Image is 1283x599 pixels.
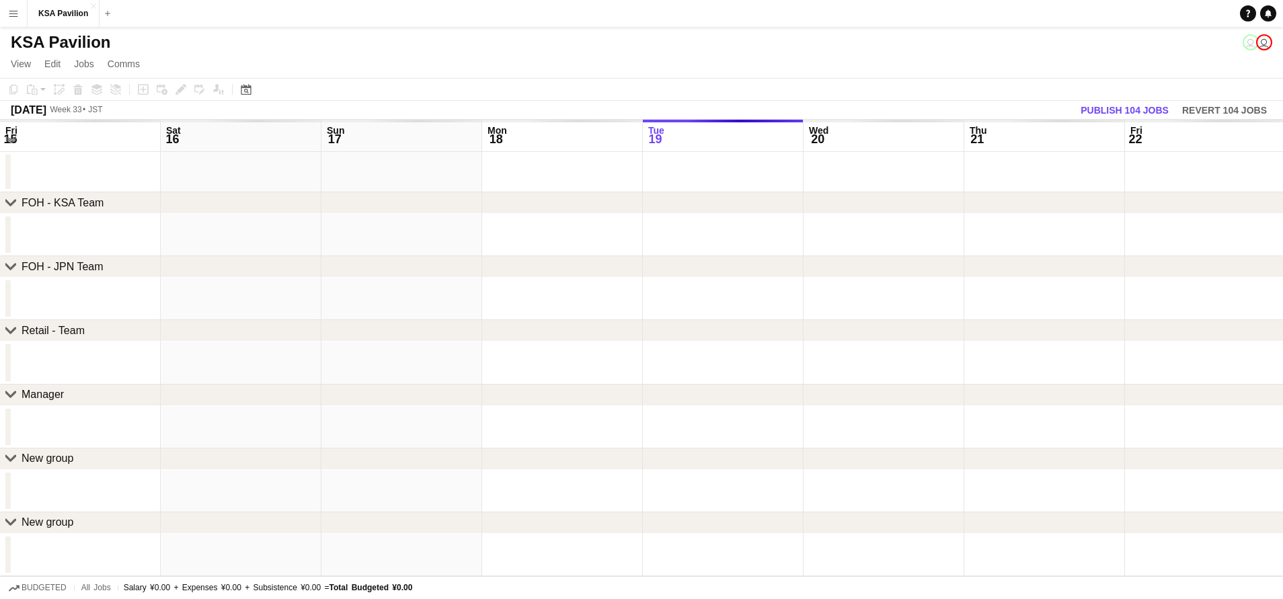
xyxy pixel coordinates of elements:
div: FOH - JPN Team [22,260,104,274]
a: Comms [102,55,145,73]
div: [DATE] [11,104,46,117]
app-user-avatar: Yousef Alabdulmuhsin [1256,34,1272,50]
span: All jobs [80,583,112,593]
span: Fri [5,124,17,136]
button: Budgeted [7,581,69,596]
div: JST [88,105,102,115]
span: 21 [968,132,987,147]
span: Wed [809,124,828,136]
span: View [11,58,31,69]
h1: KSA Pavilion [11,32,110,52]
a: Jobs [69,55,100,73]
div: New group [22,452,73,465]
a: Edit [39,55,66,73]
a: View [5,55,36,73]
button: Publish 104 jobs [1075,102,1174,119]
span: Fri [1130,124,1142,136]
div: Salary ¥0.00 + Expenses ¥0.00 + Subsistence ¥0.00 = [124,583,413,593]
span: 17 [325,132,344,147]
app-user-avatar: Isra Alsharyofi [1243,34,1259,50]
span: 15 [3,132,17,147]
span: Sun [327,124,344,136]
span: 16 [164,132,181,147]
span: Edit [44,58,61,69]
span: Sat [166,124,181,136]
span: 20 [807,132,828,147]
span: Jobs [74,58,94,69]
span: Thu [970,124,987,136]
span: Total Budgeted ¥0.00 [329,583,413,592]
div: FOH - KSA Team [22,196,104,210]
span: Week 33 [49,105,83,115]
span: 22 [1128,132,1142,147]
div: Manager [22,388,64,401]
div: Retail - Team [22,324,85,337]
div: New group [22,516,73,530]
span: 18 [485,132,507,147]
span: Comms [108,58,140,69]
span: 19 [646,132,664,147]
button: Revert 104 jobs [1177,102,1272,119]
button: KSA Pavilion [28,1,100,27]
span: Budgeted [22,584,67,593]
span: Mon [488,124,507,136]
span: Tue [648,124,664,136]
